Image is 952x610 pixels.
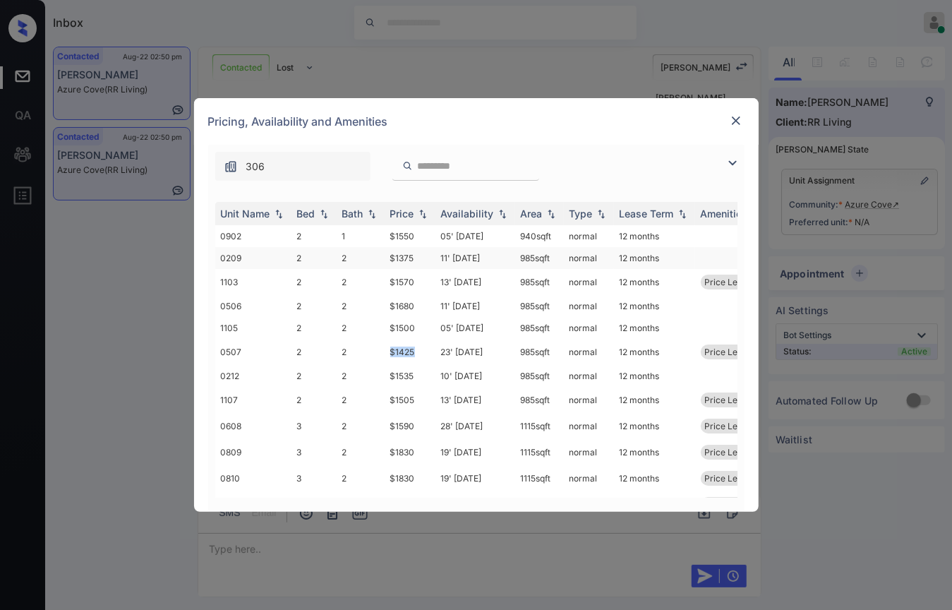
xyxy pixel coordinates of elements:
[515,247,564,269] td: 985 sqft
[402,160,413,172] img: icon-zuma
[521,208,543,220] div: Area
[435,465,515,491] td: 19' [DATE]
[246,159,265,174] span: 306
[194,98,759,145] div: Pricing, Availability and Amenities
[221,208,270,220] div: Unit Name
[337,413,385,439] td: 2
[564,413,614,439] td: normal
[614,491,695,518] td: 12 months
[564,247,614,269] td: normal
[291,439,337,465] td: 3
[515,439,564,465] td: 1115 sqft
[385,439,435,465] td: $1830
[515,465,564,491] td: 1115 sqft
[215,491,291,518] td: 0811
[675,209,689,219] img: sorting
[215,439,291,465] td: 0809
[544,209,558,219] img: sorting
[337,339,385,365] td: 2
[594,209,608,219] img: sorting
[705,347,757,357] span: Price Leader
[215,317,291,339] td: 1105
[215,365,291,387] td: 0212
[701,208,748,220] div: Amenities
[365,209,379,219] img: sorting
[614,295,695,317] td: 12 months
[729,114,743,128] img: close
[435,317,515,339] td: 05' [DATE]
[435,387,515,413] td: 13' [DATE]
[495,209,510,219] img: sorting
[215,225,291,247] td: 0902
[385,491,435,518] td: $1830
[614,317,695,339] td: 12 months
[291,225,337,247] td: 2
[564,439,614,465] td: normal
[435,413,515,439] td: 28' [DATE]
[385,387,435,413] td: $1505
[435,339,515,365] td: 23' [DATE]
[291,247,337,269] td: 2
[435,269,515,295] td: 13' [DATE]
[564,491,614,518] td: normal
[291,365,337,387] td: 2
[291,317,337,339] td: 2
[435,225,515,247] td: 05' [DATE]
[385,339,435,365] td: $1425
[215,247,291,269] td: 0209
[564,295,614,317] td: normal
[614,339,695,365] td: 12 months
[291,491,337,518] td: 3
[337,269,385,295] td: 2
[614,225,695,247] td: 12 months
[614,387,695,413] td: 12 months
[441,208,494,220] div: Availability
[614,269,695,295] td: 12 months
[564,339,614,365] td: normal
[435,439,515,465] td: 19' [DATE]
[705,447,757,457] span: Price Leader
[317,209,331,219] img: sorting
[337,247,385,269] td: 2
[564,465,614,491] td: normal
[515,339,564,365] td: 985 sqft
[337,491,385,518] td: 2
[564,225,614,247] td: normal
[385,465,435,491] td: $1830
[515,295,564,317] td: 985 sqft
[564,269,614,295] td: normal
[337,225,385,247] td: 1
[435,295,515,317] td: 11' [DATE]
[570,208,593,220] div: Type
[705,473,757,484] span: Price Leader
[291,387,337,413] td: 2
[515,491,564,518] td: 1115 sqft
[385,317,435,339] td: $1500
[291,465,337,491] td: 3
[385,295,435,317] td: $1680
[435,247,515,269] td: 11' [DATE]
[337,295,385,317] td: 2
[215,413,291,439] td: 0608
[515,387,564,413] td: 985 sqft
[385,413,435,439] td: $1590
[614,439,695,465] td: 12 months
[435,365,515,387] td: 10' [DATE]
[337,317,385,339] td: 2
[390,208,414,220] div: Price
[564,317,614,339] td: normal
[291,339,337,365] td: 2
[564,387,614,413] td: normal
[515,413,564,439] td: 1115 sqft
[337,365,385,387] td: 2
[291,269,337,295] td: 2
[515,317,564,339] td: 985 sqft
[385,269,435,295] td: $1570
[224,160,238,174] img: icon-zuma
[564,365,614,387] td: normal
[724,155,741,172] img: icon-zuma
[291,413,337,439] td: 3
[614,465,695,491] td: 12 months
[272,209,286,219] img: sorting
[385,225,435,247] td: $1550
